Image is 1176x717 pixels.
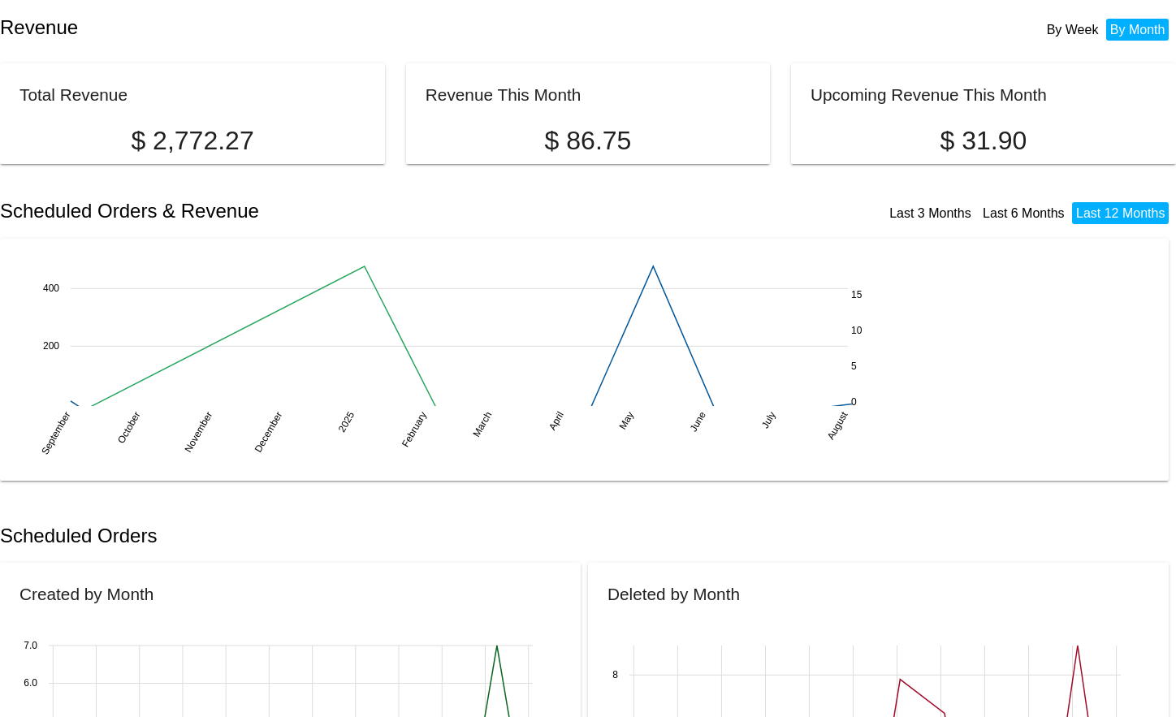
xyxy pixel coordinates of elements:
[851,325,863,336] text: 10
[851,289,863,300] text: 15
[400,409,429,449] text: February
[336,409,357,434] text: 2025
[43,340,59,352] text: 200
[889,206,971,220] a: Last 3 Months
[24,640,37,651] text: 7.0
[115,409,142,445] text: October
[983,206,1065,220] a: Last 6 Months
[183,409,215,454] text: November
[607,585,740,603] h2: Deleted by Month
[1076,206,1165,220] a: Last 12 Months
[43,283,59,294] text: 400
[811,126,1157,156] p: $ 31.90
[471,409,495,438] text: March
[851,361,857,372] text: 5
[851,395,857,407] text: 0
[253,409,285,454] text: December
[811,85,1047,104] h2: Upcoming Revenue This Month
[612,669,618,680] text: 8
[426,85,582,104] h2: Revenue This Month
[19,126,365,156] p: $ 2,772.27
[426,126,750,156] p: $ 86.75
[617,409,636,431] text: May
[39,409,72,456] text: September
[24,678,37,689] text: 6.0
[825,409,850,442] text: August
[688,409,708,434] text: June
[19,585,153,603] h2: Created by Month
[1106,19,1170,41] li: By Month
[1043,19,1103,41] li: By Week
[547,409,566,432] text: April
[19,85,128,104] h2: Total Revenue
[759,409,778,430] text: July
